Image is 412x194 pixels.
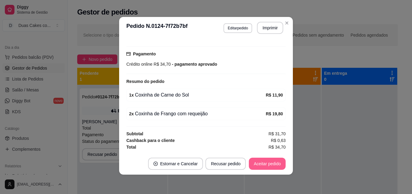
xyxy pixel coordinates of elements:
button: Close [282,18,292,28]
strong: Resumo do pedido [126,79,164,84]
button: Recusar pedido [205,158,246,170]
strong: R$ 19,80 [266,111,283,116]
span: close-circle [154,162,158,166]
button: Imprimir [257,22,283,34]
button: Aceitar pedido [249,158,286,170]
div: Coxinha de Carne do Sol [129,91,266,99]
strong: 2 x [129,111,134,116]
span: - pagamento aprovado [171,62,217,67]
span: R$ 34,70 [268,144,286,150]
strong: Subtotal [126,131,143,136]
span: R$ 34,70 [152,62,171,67]
strong: Total [126,145,136,150]
strong: R$ 11,90 [266,93,283,97]
button: close-circleEstornar e Cancelar [148,158,203,170]
span: R$ 31,70 [268,130,286,137]
button: Editarpedido [223,23,252,33]
span: Crédito online [126,62,152,67]
span: credit-card [126,52,131,56]
strong: Pagamento [133,51,156,56]
strong: 1 x [129,93,134,97]
div: Coxinha de Frango com requeijão [129,110,266,117]
strong: Cashback para o cliente [126,138,175,143]
h3: Pedido N. 0124-7f72b7bf [126,22,188,34]
span: R$ 0,63 [271,137,286,144]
